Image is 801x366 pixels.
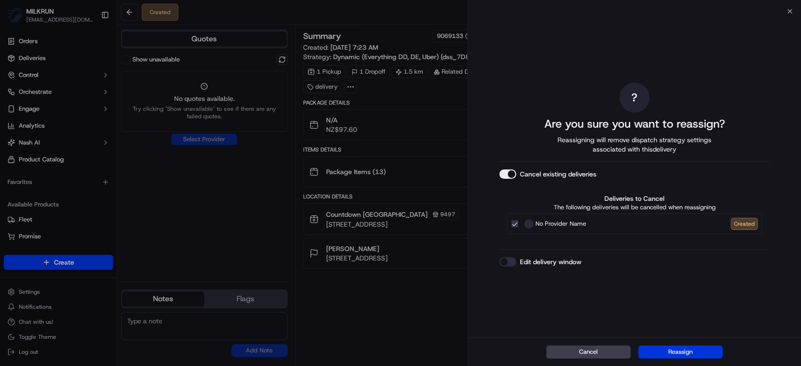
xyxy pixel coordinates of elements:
[544,135,725,154] span: Reassigning will remove dispatch strategy settings associated with this delivery
[507,194,762,203] label: Deliveries to Cancel
[535,219,586,229] span: No Provider Name
[546,345,631,358] button: Cancel
[619,83,649,113] div: ?
[520,257,581,267] label: Edit delivery window
[520,169,596,179] label: Cancel existing deliveries
[544,116,725,131] h2: Are you sure you want to reassign?
[638,345,723,358] button: Reassign
[507,203,762,212] p: The following deliveries will be cancelled when reassigning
